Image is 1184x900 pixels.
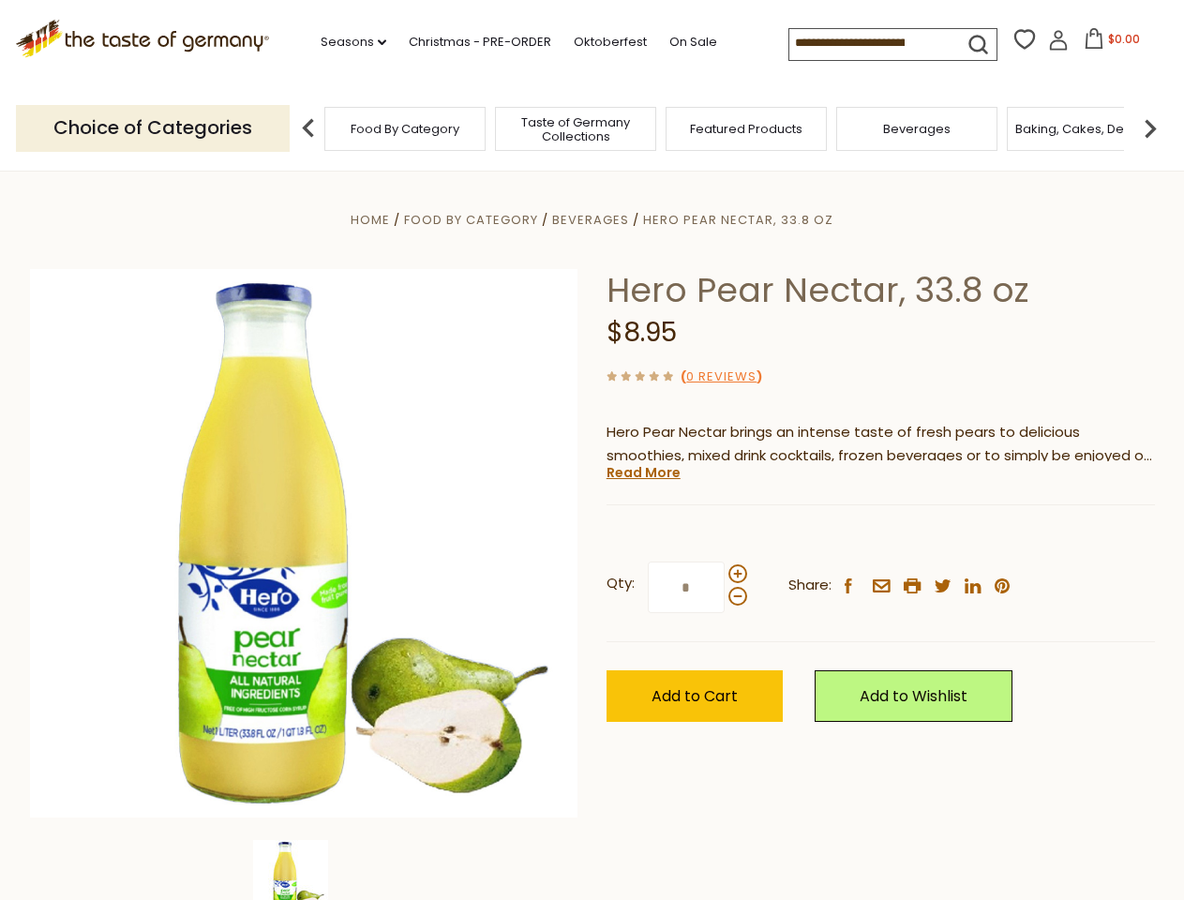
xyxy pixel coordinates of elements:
[607,421,1155,468] p: Hero Pear Nectar brings an intense taste of fresh pears to delicious smoothies, mixed drink cockt...
[16,105,290,151] p: Choice of Categories
[404,211,538,229] a: Food By Category
[321,32,386,52] a: Seasons
[351,211,390,229] a: Home
[290,110,327,147] img: previous arrow
[652,685,738,707] span: Add to Cart
[1015,122,1161,136] a: Baking, Cakes, Desserts
[1132,110,1169,147] img: next arrow
[815,670,1012,722] a: Add to Wishlist
[643,211,833,229] a: Hero Pear Nectar, 33.8 oz
[351,122,459,136] a: Food By Category
[1108,31,1140,47] span: $0.00
[883,122,951,136] a: Beverages
[607,670,783,722] button: Add to Cart
[788,574,832,597] span: Share:
[686,367,757,387] a: 0 Reviews
[607,314,677,351] span: $8.95
[574,32,647,52] a: Oktoberfest
[681,367,762,385] span: ( )
[607,463,681,482] a: Read More
[607,572,635,595] strong: Qty:
[690,122,802,136] a: Featured Products
[30,269,578,817] img: Hero Pear Nectar, 33.8 oz
[501,115,651,143] a: Taste of Germany Collections
[409,32,551,52] a: Christmas - PRE-ORDER
[648,562,725,613] input: Qty:
[607,269,1155,311] h1: Hero Pear Nectar, 33.8 oz
[669,32,717,52] a: On Sale
[552,211,629,229] a: Beverages
[1072,28,1152,56] button: $0.00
